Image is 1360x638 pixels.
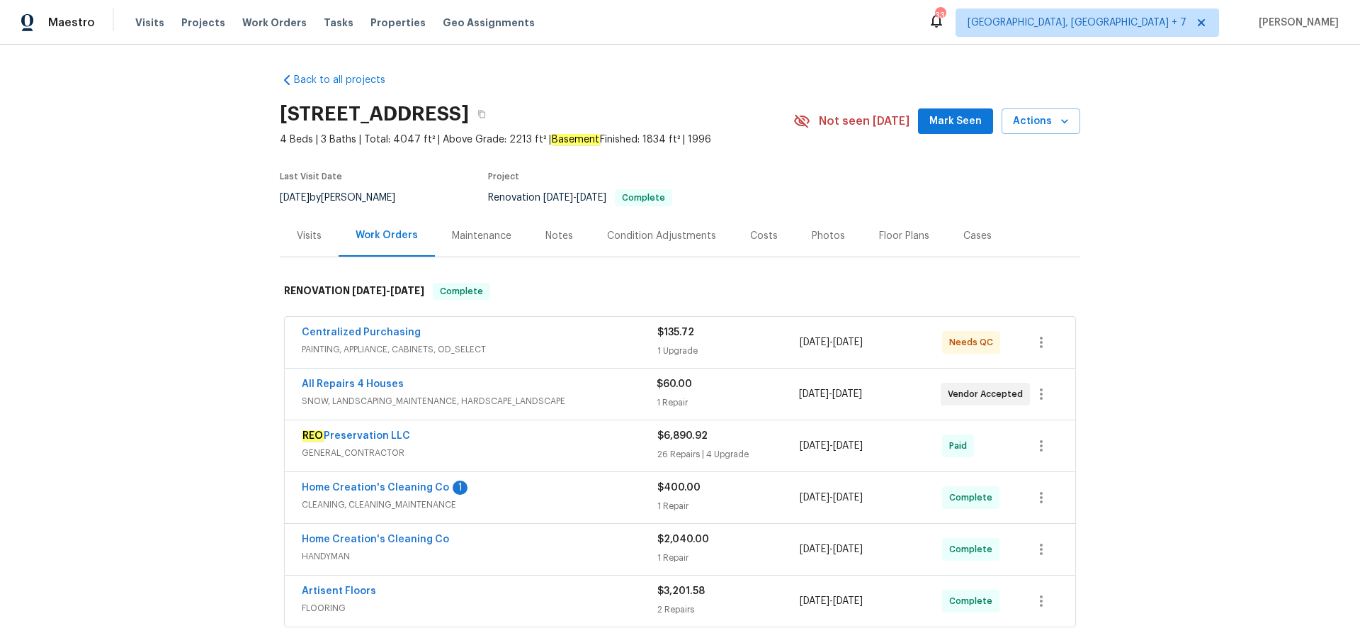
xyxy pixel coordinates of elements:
[657,551,800,565] div: 1 Repair
[607,229,716,243] div: Condition Adjustments
[918,108,993,135] button: Mark Seen
[833,596,863,606] span: [DATE]
[280,107,469,121] h2: [STREET_ADDRESS]
[302,535,449,544] a: Home Creation's Cleaning Co
[390,286,424,296] span: [DATE]
[935,9,945,23] div: 33
[800,594,863,608] span: -
[302,379,404,389] a: All Repairs 4 Houses
[280,73,416,87] a: Back to all projects
[302,430,410,442] a: REOPreservation LLC
[452,229,511,243] div: Maintenance
[302,498,657,512] span: CLEANING, CLEANING_MAINTENANCE
[657,447,800,461] div: 26 Repairs | 4 Upgrade
[833,337,863,347] span: [DATE]
[577,193,606,203] span: [DATE]
[800,335,863,349] span: -
[488,172,519,181] span: Project
[657,344,800,358] div: 1 Upgrade
[284,283,424,300] h6: RENOVATION
[800,441,829,451] span: [DATE]
[800,542,863,556] span: -
[302,446,657,460] span: GENERAL_CONTRACTOR
[949,491,998,505] span: Complete
[302,586,376,596] a: Artisent Floors
[352,286,386,296] span: [DATE]
[657,603,800,617] div: 2 Repairs
[963,229,992,243] div: Cases
[833,441,863,451] span: [DATE]
[543,193,573,203] span: [DATE]
[242,16,307,30] span: Work Orders
[616,194,671,202] span: Complete
[968,16,1186,30] span: [GEOGRAPHIC_DATA], [GEOGRAPHIC_DATA] + 7
[948,387,1028,401] span: Vendor Accepted
[800,439,863,453] span: -
[1002,108,1080,135] button: Actions
[929,113,982,130] span: Mark Seen
[453,481,467,495] div: 1
[800,493,829,503] span: [DATE]
[657,483,701,493] span: $400.00
[949,594,998,608] span: Complete
[949,439,973,453] span: Paid
[949,335,999,349] span: Needs QC
[302,601,657,615] span: FLOORING
[657,499,800,513] div: 1 Repair
[280,189,412,206] div: by [PERSON_NAME]
[543,193,606,203] span: -
[832,389,862,399] span: [DATE]
[750,229,778,243] div: Costs
[280,193,310,203] span: [DATE]
[181,16,225,30] span: Projects
[819,114,909,128] span: Not seen [DATE]
[657,396,798,410] div: 1 Repair
[799,389,829,399] span: [DATE]
[488,193,672,203] span: Renovation
[657,431,708,441] span: $6,890.92
[800,544,829,554] span: [DATE]
[302,394,657,408] span: SNOW, LANDSCAPING_MAINTENANCE, HARDSCAPE_LANDSCAPE
[469,101,494,127] button: Copy Address
[434,284,489,298] span: Complete
[1013,113,1069,130] span: Actions
[800,596,829,606] span: [DATE]
[833,493,863,503] span: [DATE]
[657,328,694,337] span: $135.72
[302,483,449,493] a: Home Creation's Cleaning Co
[280,172,342,181] span: Last Visit Date
[280,133,793,147] span: 4 Beds | 3 Baths | Total: 4047 ft² | Above Grade: 2213 ft² | Finished: 1834 ft² | 1996
[297,229,322,243] div: Visits
[324,18,353,28] span: Tasks
[443,16,535,30] span: Geo Assignments
[657,535,709,544] span: $2,040.00
[800,337,829,347] span: [DATE]
[302,430,324,442] em: REO
[545,229,573,243] div: Notes
[302,328,421,337] a: Centralized Purchasing
[48,16,95,30] span: Maestro
[356,228,418,242] div: Work Orders
[302,342,657,357] span: PAINTING, APPLIANCE, CABINETS, OD_SELECT
[657,586,705,596] span: $3,201.58
[800,491,863,505] span: -
[135,16,164,30] span: Visits
[551,134,600,145] em: Basement
[370,16,426,30] span: Properties
[657,379,692,389] span: $60.00
[812,229,845,243] div: Photos
[879,229,929,243] div: Floor Plans
[949,542,998,556] span: Complete
[799,387,862,401] span: -
[352,286,424,296] span: -
[302,549,657,564] span: HANDYMAN
[833,544,863,554] span: [DATE]
[1253,16,1339,30] span: [PERSON_NAME]
[280,269,1080,314] div: RENOVATION [DATE]-[DATE]Complete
